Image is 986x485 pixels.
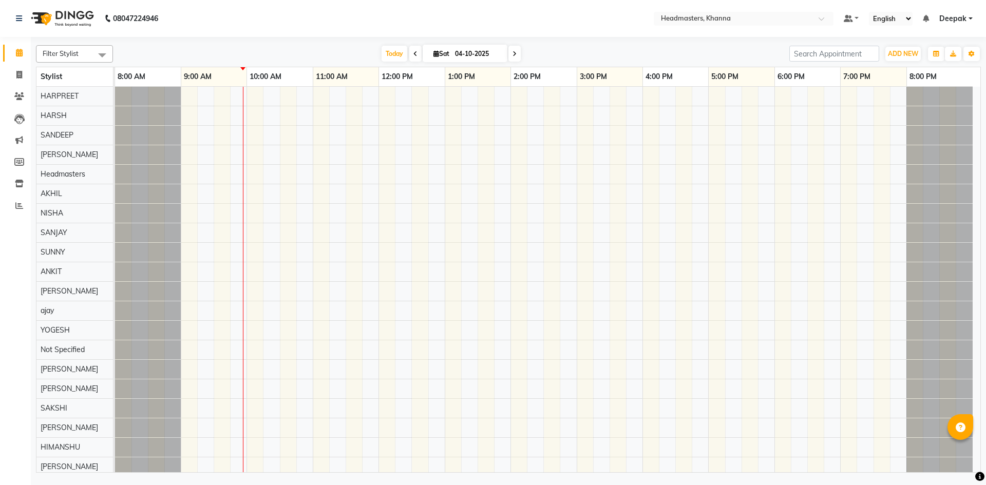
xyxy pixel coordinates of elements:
[41,189,62,198] span: AKHIL
[41,384,98,393] span: [PERSON_NAME]
[41,130,73,140] span: SANDEEP
[41,228,67,237] span: SANJAY
[313,69,350,84] a: 11:00 AM
[41,111,67,120] span: HARSH
[841,69,873,84] a: 7:00 PM
[41,169,85,179] span: Headmasters
[115,69,148,84] a: 8:00 AM
[41,423,98,432] span: [PERSON_NAME]
[41,208,63,218] span: NISHA
[379,69,415,84] a: 12:00 PM
[247,69,284,84] a: 10:00 AM
[789,46,879,62] input: Search Appointment
[41,306,54,315] span: ajay
[41,267,62,276] span: ANKIT
[452,46,503,62] input: 2025-10-04
[382,46,407,62] span: Today
[431,50,452,57] span: Sat
[885,47,921,61] button: ADD NEW
[181,69,214,84] a: 9:00 AM
[41,403,67,413] span: SAKSHI
[709,69,741,84] a: 5:00 PM
[41,150,98,159] span: [PERSON_NAME]
[41,91,79,101] span: HARPREET
[511,69,543,84] a: 2:00 PM
[445,69,478,84] a: 1:00 PM
[113,4,158,33] b: 08047224946
[577,69,610,84] a: 3:00 PM
[43,49,79,57] span: Filter Stylist
[888,50,918,57] span: ADD NEW
[907,69,939,84] a: 8:00 PM
[41,247,65,257] span: SUNNY
[41,72,62,81] span: Stylist
[41,325,70,335] span: YOGESH
[41,345,85,354] span: Not Specified
[775,69,807,84] a: 6:00 PM
[41,364,98,374] span: [PERSON_NAME]
[939,13,966,24] span: Deepak
[26,4,97,33] img: logo
[41,442,80,452] span: HIMANSHU
[643,69,675,84] a: 4:00 PM
[41,462,98,471] span: [PERSON_NAME]
[943,444,976,475] iframe: chat widget
[41,286,98,296] span: [PERSON_NAME]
